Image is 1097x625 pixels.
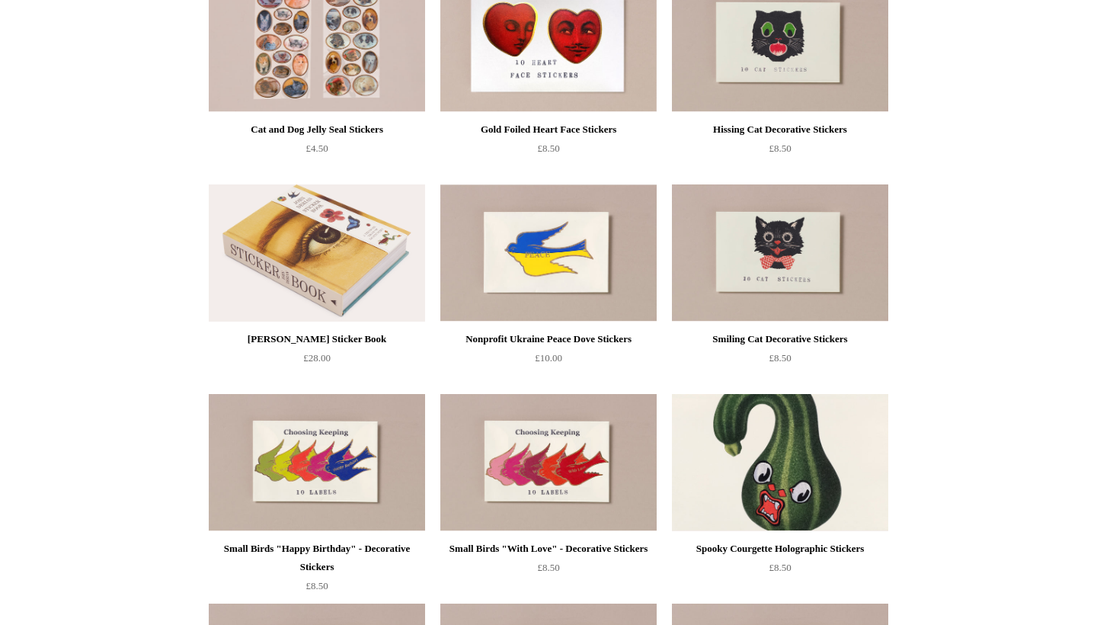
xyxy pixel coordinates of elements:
[209,184,425,322] img: John Derian Sticker Book
[672,184,888,322] img: Smiling Cat Decorative Stickers
[676,120,884,139] div: Hissing Cat Decorative Stickers
[444,120,653,139] div: Gold Foiled Heart Face Stickers
[769,143,791,154] span: £8.50
[444,330,653,348] div: Nonprofit Ukraine Peace Dove Stickers
[672,394,888,531] img: Spooky Courgette Holographic Stickers
[209,330,425,393] a: [PERSON_NAME] Sticker Book £28.00
[209,184,425,322] a: John Derian Sticker Book John Derian Sticker Book
[440,394,657,531] img: Small Birds "With Love" - Decorative Stickers
[440,120,657,183] a: Gold Foiled Heart Face Stickers £8.50
[537,143,559,154] span: £8.50
[676,330,884,348] div: Smiling Cat Decorative Stickers
[440,540,657,602] a: Small Birds "With Love" - Decorative Stickers £8.50
[769,562,791,573] span: £8.50
[769,352,791,364] span: £8.50
[672,120,888,183] a: Hissing Cat Decorative Stickers £8.50
[213,540,421,576] div: Small Birds "Happy Birthday" - Decorative Stickers
[440,394,657,531] a: Small Birds "With Love" - Decorative Stickers Small Birds "With Love" - Decorative Stickers
[440,184,657,322] a: Nonprofit Ukraine Peace Dove Stickers Nonprofit Ukraine Peace Dove Stickers
[209,394,425,531] img: Small Birds "Happy Birthday" - Decorative Stickers
[676,540,884,558] div: Spooky Courgette Holographic Stickers
[303,352,331,364] span: £28.00
[305,143,328,154] span: £4.50
[213,330,421,348] div: [PERSON_NAME] Sticker Book
[209,120,425,183] a: Cat and Dog Jelly Seal Stickers £4.50
[672,184,888,322] a: Smiling Cat Decorative Stickers Smiling Cat Decorative Stickers
[440,330,657,393] a: Nonprofit Ukraine Peace Dove Stickers £10.00
[672,330,888,393] a: Smiling Cat Decorative Stickers £8.50
[672,540,888,602] a: Spooky Courgette Holographic Stickers £8.50
[209,394,425,531] a: Small Birds "Happy Birthday" - Decorative Stickers Small Birds "Happy Birthday" - Decorative Stic...
[672,394,888,531] a: Spooky Courgette Holographic Stickers Spooky Courgette Holographic Stickers
[535,352,562,364] span: £10.00
[213,120,421,139] div: Cat and Dog Jelly Seal Stickers
[444,540,653,558] div: Small Birds "With Love" - Decorative Stickers
[305,580,328,591] span: £8.50
[209,540,425,602] a: Small Birds "Happy Birthday" - Decorative Stickers £8.50
[440,184,657,322] img: Nonprofit Ukraine Peace Dove Stickers
[537,562,559,573] span: £8.50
